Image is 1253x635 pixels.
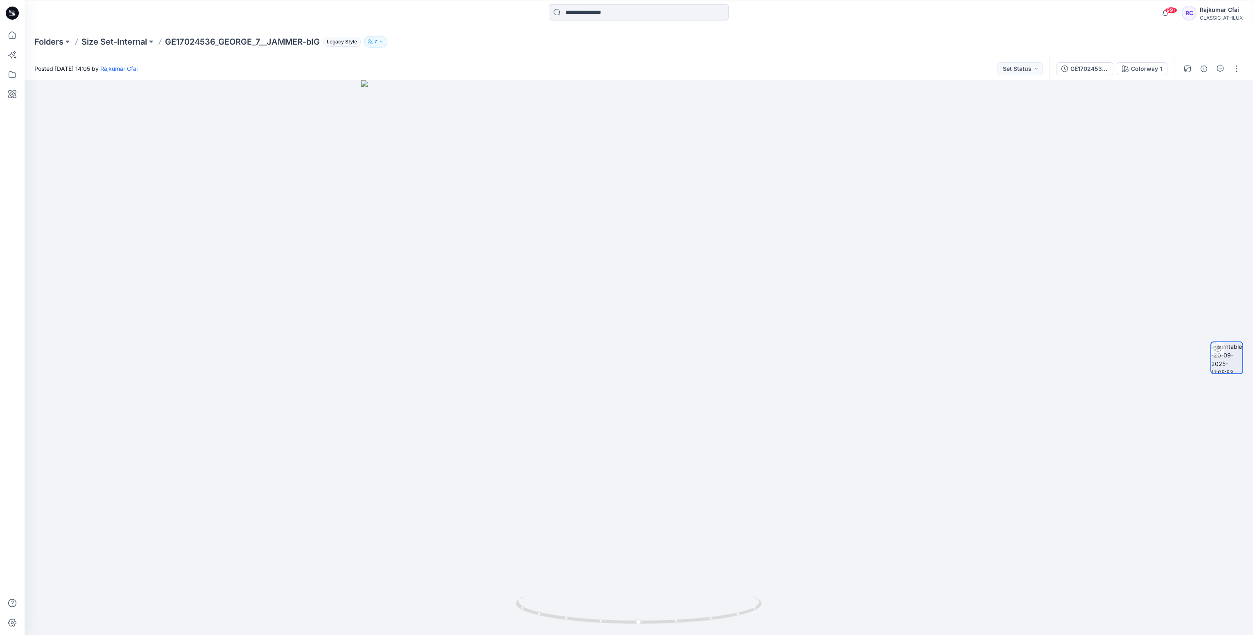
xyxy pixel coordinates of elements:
[1200,15,1243,21] div: CLASSIC_ATHLUX
[34,64,138,73] span: Posted [DATE] 14:05 by
[1197,62,1210,75] button: Details
[165,36,320,47] p: GE17024536_GEORGE_7__JAMMER-bIG
[1200,5,1243,15] div: Rajkumar Cfai
[1117,62,1167,75] button: Colorway 1
[1131,64,1162,73] div: Colorway 1
[364,36,387,47] button: 7
[81,36,147,47] a: Size Set-Internal
[1211,342,1242,373] img: turntable-20-09-2025-11:05:53
[1056,62,1113,75] button: GE17024536_GEORGE_7__JAMMER-bIG
[1165,7,1177,14] span: 99+
[374,37,377,46] p: 7
[1070,64,1108,73] div: GE17024536_GEORGE_7__JAMMER-bIG
[320,36,361,47] button: Legacy Style
[323,37,361,47] span: Legacy Style
[1182,6,1196,20] div: RC
[100,65,138,72] a: Rajkumar Cfai
[34,36,63,47] a: Folders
